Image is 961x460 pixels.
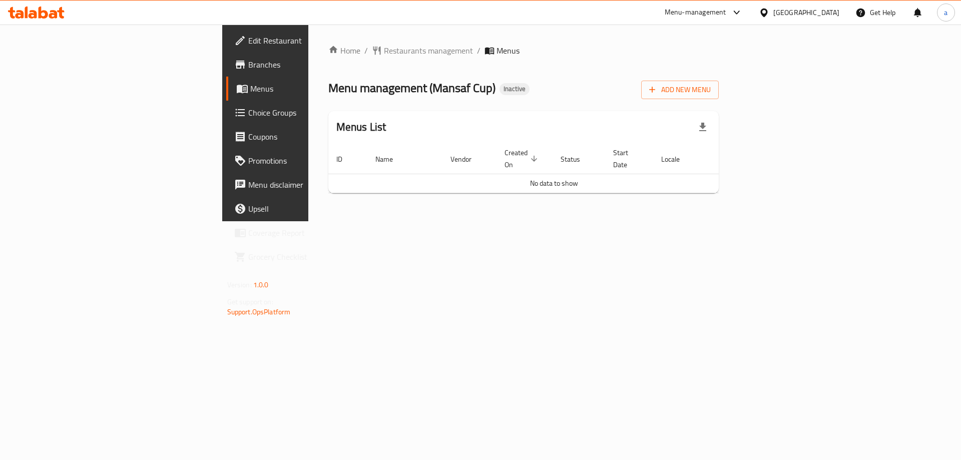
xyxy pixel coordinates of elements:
[530,177,578,190] span: No data to show
[248,203,375,215] span: Upsell
[248,35,375,47] span: Edit Restaurant
[372,45,473,57] a: Restaurants management
[328,144,780,193] table: enhanced table
[944,7,947,18] span: a
[226,197,383,221] a: Upsell
[248,131,375,143] span: Coupons
[691,115,715,139] div: Export file
[375,153,406,165] span: Name
[248,59,375,71] span: Branches
[226,77,383,101] a: Menus
[227,278,252,291] span: Version:
[561,153,593,165] span: Status
[226,29,383,53] a: Edit Restaurant
[500,83,530,95] div: Inactive
[226,221,383,245] a: Coverage Report
[248,227,375,239] span: Coverage Report
[641,81,719,99] button: Add New Menu
[384,45,473,57] span: Restaurants management
[773,7,839,18] div: [GEOGRAPHIC_DATA]
[227,305,291,318] a: Support.OpsPlatform
[226,125,383,149] a: Coupons
[500,85,530,93] span: Inactive
[248,179,375,191] span: Menu disclaimer
[705,144,780,174] th: Actions
[226,149,383,173] a: Promotions
[661,153,693,165] span: Locale
[505,147,541,171] span: Created On
[336,120,386,135] h2: Menus List
[248,107,375,119] span: Choice Groups
[248,251,375,263] span: Grocery Checklist
[328,45,719,57] nav: breadcrumb
[227,295,273,308] span: Get support on:
[665,7,726,19] div: Menu-management
[226,101,383,125] a: Choice Groups
[248,155,375,167] span: Promotions
[226,173,383,197] a: Menu disclaimer
[336,153,355,165] span: ID
[613,147,641,171] span: Start Date
[497,45,520,57] span: Menus
[226,245,383,269] a: Grocery Checklist
[450,153,485,165] span: Vendor
[649,84,711,96] span: Add New Menu
[226,53,383,77] a: Branches
[477,45,480,57] li: /
[250,83,375,95] span: Menus
[328,77,496,99] span: Menu management ( Mansaf Cup )
[253,278,269,291] span: 1.0.0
